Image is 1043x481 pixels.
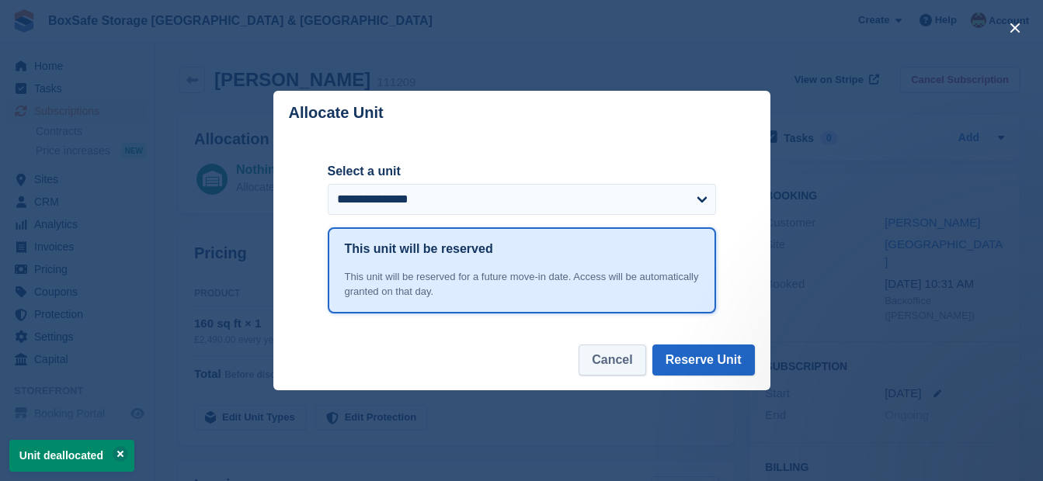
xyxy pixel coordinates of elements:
[328,162,716,181] label: Select a unit
[1003,16,1027,40] button: close
[345,240,493,258] h1: This unit will be reserved
[345,269,699,299] div: This unit will be reserved for a future move-in date. Access will be automatically granted on tha...
[652,344,755,375] button: Reserve Unit
[289,104,384,122] p: Allocate Unit
[9,440,134,472] p: Unit deallocated
[579,344,645,375] button: Cancel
